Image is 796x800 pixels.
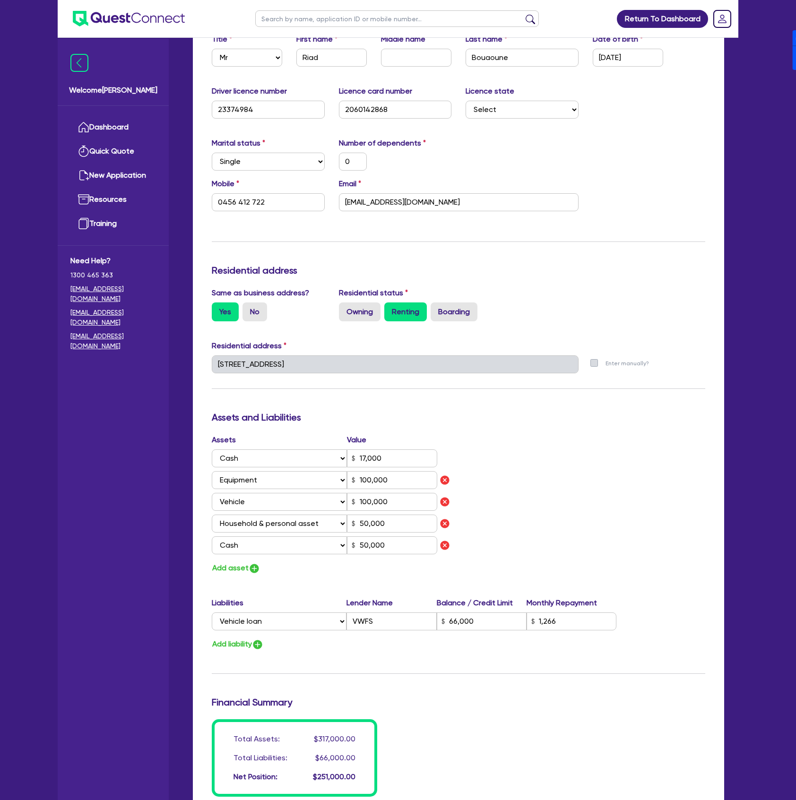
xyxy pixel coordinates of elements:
[70,270,156,280] span: 1300 465 363
[527,597,616,609] label: Monthly Repayment
[339,287,408,299] label: Residential status
[347,449,437,467] input: Value
[70,308,156,327] a: [EMAIL_ADDRESS][DOMAIN_NAME]
[346,612,436,630] input: Lender Name
[339,178,361,189] label: Email
[212,412,705,423] h3: Assets and Liabilities
[78,218,89,229] img: training
[78,194,89,205] img: resources
[466,34,507,45] label: Last name
[234,771,277,783] div: Net Position:
[70,54,88,72] img: icon-menu-close
[437,612,527,630] input: Balance / Credit Limit
[70,115,156,139] a: Dashboard
[212,34,232,45] label: Title
[249,563,260,574] img: icon-add
[347,536,437,554] input: Value
[73,11,185,26] img: quest-connect-logo-blue
[347,434,366,446] label: Value
[69,85,157,96] span: Welcome [PERSON_NAME]
[346,597,436,609] label: Lender Name
[212,86,287,97] label: Driver licence number
[347,471,437,489] input: Value
[70,255,156,267] span: Need Help?
[431,302,477,321] label: Boarding
[234,752,287,764] div: Total Liabilities:
[296,34,337,45] label: First name
[314,734,355,743] span: $317,000.00
[78,146,89,157] img: quick-quote
[212,340,286,352] label: Residential address
[593,34,643,45] label: Date of birth
[212,178,239,189] label: Mobile
[234,733,280,745] div: Total Assets:
[70,212,156,236] a: Training
[212,638,264,651] button: Add liability
[437,597,527,609] label: Balance / Credit Limit
[212,302,239,321] label: Yes
[339,138,426,149] label: Number of dependents
[70,284,156,304] a: [EMAIL_ADDRESS][DOMAIN_NAME]
[439,474,450,486] img: icon remove asset liability
[439,496,450,508] img: icon remove asset liability
[339,302,381,321] label: Owning
[617,10,708,28] a: Return To Dashboard
[212,287,309,299] label: Same as business address?
[70,163,156,188] a: New Application
[212,562,260,575] button: Add asset
[212,434,347,446] label: Assets
[212,697,705,708] h3: Financial Summary
[70,331,156,351] a: [EMAIL_ADDRESS][DOMAIN_NAME]
[384,302,427,321] label: Renting
[252,639,263,650] img: icon-add
[439,518,450,529] img: icon remove asset liability
[710,7,735,31] a: Dropdown toggle
[212,597,346,609] label: Liabilities
[212,138,265,149] label: Marital status
[313,772,355,781] span: $251,000.00
[212,265,705,276] h3: Residential address
[606,359,649,368] label: Enter manually?
[339,86,412,97] label: Licence card number
[70,188,156,212] a: Resources
[439,540,450,551] img: icon remove asset liability
[242,302,267,321] label: No
[78,170,89,181] img: new-application
[527,612,616,630] input: Monthly Repayment
[315,753,355,762] span: $66,000.00
[347,493,437,511] input: Value
[255,10,539,27] input: Search by name, application ID or mobile number...
[381,34,425,45] label: Middle name
[70,139,156,163] a: Quick Quote
[347,515,437,533] input: Value
[593,49,663,67] input: DD / MM / YYYY
[466,86,514,97] label: Licence state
